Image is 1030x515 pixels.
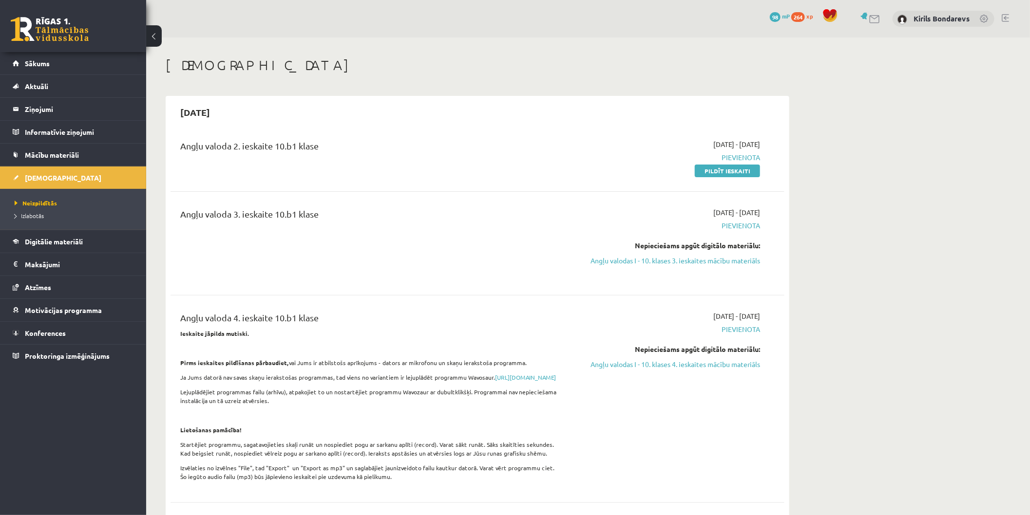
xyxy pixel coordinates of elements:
[180,311,562,329] div: Angļu valoda 4. ieskaite 10.b1 klase
[15,199,136,207] a: Neizpildītās
[25,59,50,68] span: Sākums
[13,230,134,253] a: Digitālie materiāli
[180,330,249,337] strong: Ieskaite jāpilda mutiski.
[897,15,907,24] img: Kirils Bondarevs
[576,221,760,231] span: Pievienota
[15,212,44,220] span: Izlabotās
[576,344,760,354] div: Nepieciešams apgūt digitālo materiālu:
[576,324,760,334] span: Pievienota
[180,359,289,367] strong: Pirms ieskaites pildīšanas pārbaudiet,
[914,14,970,23] a: Kirils Bondarevs
[13,98,134,120] a: Ziņojumi
[25,121,134,143] legend: Informatīvie ziņojumi
[25,98,134,120] legend: Ziņojumi
[166,57,789,74] h1: [DEMOGRAPHIC_DATA]
[770,12,781,22] span: 98
[806,12,813,20] span: xp
[13,52,134,74] a: Sākums
[782,12,790,20] span: mP
[13,299,134,321] a: Motivācijas programma
[713,311,760,321] span: [DATE] - [DATE]
[25,253,134,276] legend: Maksājumi
[180,358,562,367] p: vai Jums ir atbilstošs aprīkojums - dators ar mikrofonu un skaņu ierakstoša programma.
[695,165,760,177] a: Pildīt ieskaiti
[180,387,562,405] p: Lejuplādējiet programmas failu (arhīvu), atpakojiet to un nostartējiet programmu Wavozaur ar dubu...
[576,256,760,266] a: Angļu valodas I - 10. klases 3. ieskaites mācību materiāls
[13,345,134,367] a: Proktoringa izmēģinājums
[25,82,48,91] span: Aktuāli
[770,12,790,20] a: 98 mP
[13,144,134,166] a: Mācību materiāli
[180,440,562,458] p: Startējiet programmu, sagatavojieties skaļi runāt un nospiediet pogu ar sarkanu aplīti (record). ...
[171,101,220,124] h2: [DATE]
[25,173,101,182] span: [DEMOGRAPHIC_DATA]
[576,359,760,369] a: Angļu valodas I - 10. klases 4. ieskaites mācību materiāls
[791,12,805,22] span: 264
[180,463,562,481] p: Izvēlaties no izvēlnes "File", tad "Export" un "Export as mp3" un saglabājiet jaunizveidoto failu...
[15,199,57,207] span: Neizpildītās
[13,121,134,143] a: Informatīvie ziņojumi
[791,12,818,20] a: 264 xp
[15,211,136,220] a: Izlabotās
[25,150,79,159] span: Mācību materiāli
[713,207,760,218] span: [DATE] - [DATE]
[180,207,562,225] div: Angļu valoda 3. ieskaite 10.b1 klase
[576,152,760,163] span: Pievienota
[25,329,66,337] span: Konferences
[25,351,110,360] span: Proktoringa izmēģinājums
[13,276,134,298] a: Atzīmes
[13,75,134,97] a: Aktuāli
[25,306,102,314] span: Motivācijas programma
[25,237,83,246] span: Digitālie materiāli
[25,283,51,292] span: Atzīmes
[180,373,562,382] p: Ja Jums datorā nav savas skaņu ierakstošas programmas, tad viens no variantiem ir lejuplādēt prog...
[11,17,89,41] a: Rīgas 1. Tālmācības vidusskola
[13,322,134,344] a: Konferences
[13,253,134,276] a: Maksājumi
[13,166,134,189] a: [DEMOGRAPHIC_DATA]
[576,240,760,251] div: Nepieciešams apgūt digitālo materiālu:
[180,426,242,434] strong: Lietošanas pamācība!
[713,139,760,149] span: [DATE] - [DATE]
[180,139,562,157] div: Angļu valoda 2. ieskaite 10.b1 klase
[495,373,556,381] a: [URL][DOMAIN_NAME]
